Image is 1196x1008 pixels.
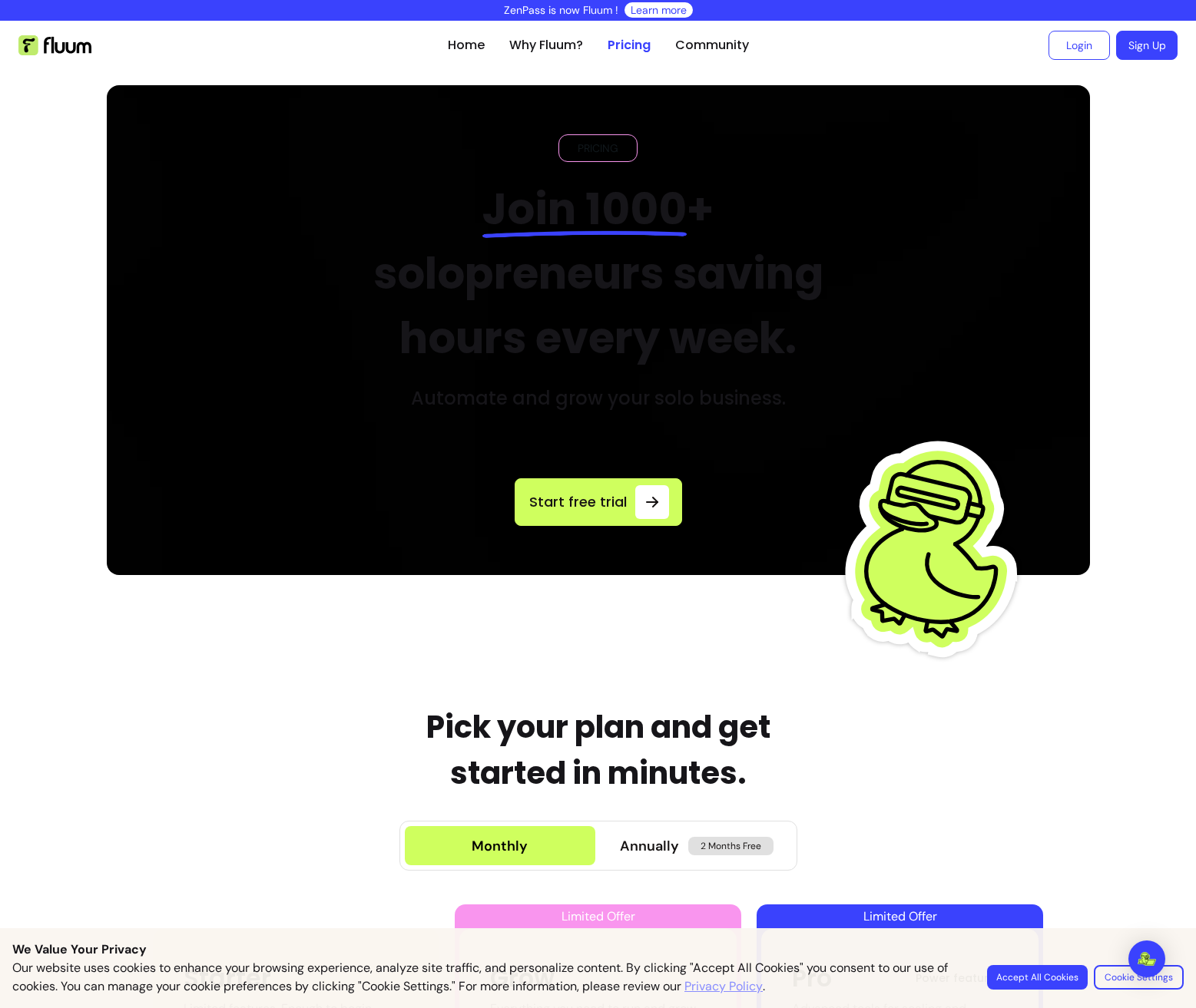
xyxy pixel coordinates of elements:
[528,491,629,513] span: Start free trial
[1128,940,1165,977] div: Open Intercom Messenger
[684,977,763,996] a: Privacy Policy
[608,36,651,55] a: Pricing
[448,36,485,55] a: Home
[1094,965,1184,990] button: Cookie Settings
[338,177,858,371] h2: + solopreneurs saving hours every week.
[1116,31,1178,60] a: Sign Up
[515,478,682,526] a: Start free trial
[1049,31,1110,60] a: Login
[631,2,687,18] a: Learn more
[571,140,625,156] span: PRICING
[504,2,618,18] p: ZenPass is now Fluum !
[411,386,786,411] h3: Automate and grow your solo business.
[12,959,969,996] p: Our website uses cookies to enhance your browsing experience, analyze site traffic, and personali...
[482,179,687,240] span: Join 1000
[509,36,583,55] a: Why Fluum?
[761,904,1039,929] div: Limited Offer
[459,904,737,929] div: Limited Offer
[675,36,749,55] a: Community
[987,965,1088,990] button: Accept All Cookies
[383,704,814,796] h2: Pick your plan and get started in minutes.
[472,835,528,857] div: Monthly
[688,837,774,855] span: 2 Months Free
[620,835,679,857] span: Annually
[12,940,1184,959] p: We Value Your Privacy
[18,35,91,55] img: Fluum Logo
[840,414,1032,682] img: Fluum Duck sticker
